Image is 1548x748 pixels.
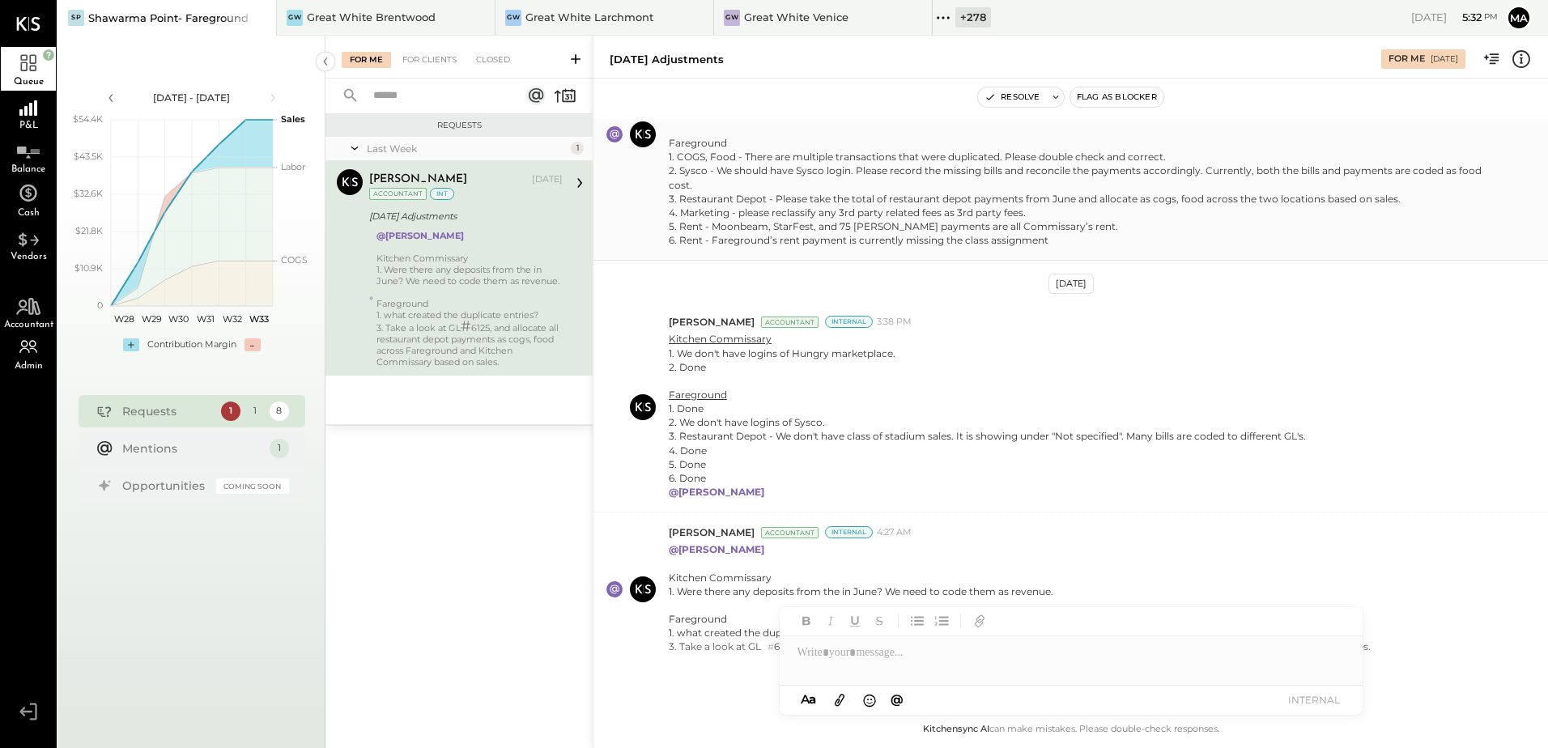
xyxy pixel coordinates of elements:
span: # [768,641,774,652]
div: Accountant [761,527,819,538]
div: Opportunities [122,478,208,494]
button: Add URL [969,610,990,631]
div: 3. Restaurant Depot - We don't have class of stadium sales. It is showing under "Not specified". ... [669,429,1306,443]
text: $32.6K [74,188,103,199]
button: Underline [844,610,865,631]
text: $54.4K [73,113,103,125]
div: [PERSON_NAME] [369,172,467,188]
button: Unordered List [907,610,928,631]
u: Kitchen Commissary [669,333,772,345]
div: Kitchen Commissary [376,253,563,264]
div: 5. Done [669,457,1306,471]
div: Fareground [376,298,563,309]
div: 1. what created the duplicate entries? [376,309,563,321]
div: 1. Done [669,402,1306,415]
div: + 278 [955,7,991,28]
button: Resolve [978,87,1046,107]
div: Last Week [367,142,567,155]
text: Labor [281,161,305,172]
div: 3. Take a look at GL 6125, and allocate all restaurant depot payments as cogs, food across Faregr... [376,321,563,368]
a: Cash [1,178,56,222]
div: 2. We don't have logins of Sysco. [669,415,1306,429]
a: Vendors [1,222,56,266]
button: Strikethrough [869,610,890,631]
button: Ma [1506,5,1532,31]
div: Kitchen Commissary [669,571,1371,584]
text: W31 [196,313,214,325]
div: - [245,338,261,351]
div: 1 [221,402,240,421]
button: Bold [796,610,817,631]
strong: @[PERSON_NAME] [669,543,764,555]
span: @ [891,691,904,707]
div: Accountant [761,317,819,328]
span: # [461,317,471,335]
div: Shawarma Point- Fareground [88,11,249,26]
span: Cash [18,208,40,218]
span: Queue [14,77,44,87]
div: [DATE] Adjustments [369,208,558,224]
button: Ordered List [931,610,952,631]
button: INTERNAL [1282,689,1346,711]
div: For Clients [394,52,465,68]
button: Italic [820,610,841,631]
text: $43.5K [74,151,103,162]
div: GW [505,10,521,26]
strong: @[PERSON_NAME] [669,486,764,498]
div: [DATE] [1411,10,1498,25]
div: Accountant [369,188,427,200]
a: Admin [1,334,56,377]
div: 1 [270,439,289,458]
div: 1. Were there any deposits from the in June? We need to code them as revenue. [669,584,1371,598]
span: a [809,691,816,707]
span: Accountant [4,320,53,329]
div: Internal [825,316,873,328]
text: Sales [281,113,305,125]
div: 3. Take a look at GL 6125, and allocate all restaurant depot payments as cogs, food across Faregr... [669,640,1371,654]
button: Flag as Blocker [1070,87,1163,107]
text: W32 [223,313,242,325]
button: Aa [796,691,822,708]
div: Kitchen Commissary 1. Catering sales - Per client, there are catering sales missing on commissary... [669,66,1492,247]
span: Admin [15,361,43,371]
text: W33 [249,313,269,325]
div: GW [724,10,740,26]
text: W30 [168,313,188,325]
div: 1 [571,142,584,155]
a: Queue [1,47,56,91]
div: Internal [825,526,873,538]
div: int [430,188,454,200]
span: Balance [11,164,45,174]
div: [DATE] [532,173,563,186]
a: P&L [1,91,56,134]
div: 2. Done [669,360,1306,374]
div: Requests [122,403,213,419]
div: 1 [245,402,265,421]
text: W29 [141,313,161,325]
strong: @[PERSON_NAME] [376,230,464,241]
div: 8 [270,402,289,421]
div: Great White Larchmont [525,10,653,25]
div: SP [68,10,84,26]
div: 1. We don't have logins of Hungry marketplace. [669,346,1306,360]
text: $10.9K [74,262,103,274]
div: GW [287,10,303,26]
span: P&L [19,121,38,130]
div: 1. what created the duplicate entries? [669,626,1371,640]
span: [PERSON_NAME] [669,315,755,329]
div: Coming Soon [216,478,289,494]
text: $21.8K [75,225,103,236]
div: 6. Done [669,471,1306,485]
div: For Me [1389,53,1425,66]
div: Great White Brentwood [307,10,436,25]
span: Vendors [11,252,47,261]
div: For Me [342,52,391,68]
u: Fareground [669,389,727,401]
div: Mentions [122,440,262,457]
text: 0 [97,300,103,311]
div: Requests [334,120,585,131]
span: [PERSON_NAME] [669,525,755,539]
div: Contribution Margin [147,338,236,351]
a: Accountant [1,290,56,334]
div: 1. Were there any deposits from the in June? We need to code them as revenue. [376,264,563,287]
